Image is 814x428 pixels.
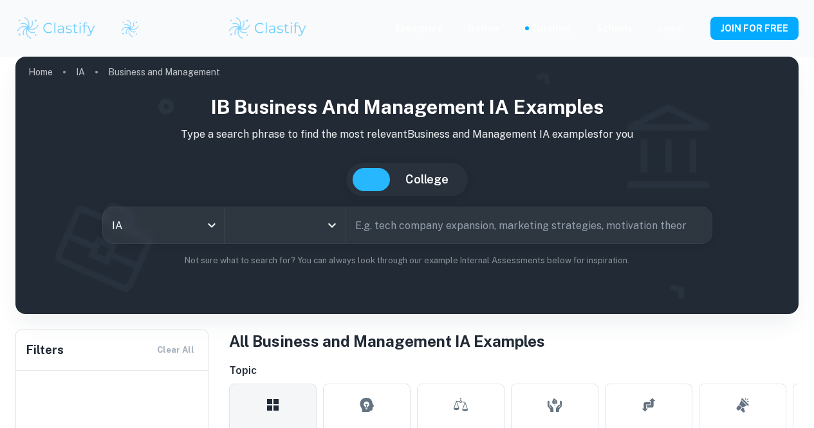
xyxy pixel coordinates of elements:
a: Login [658,21,683,35]
h6: Filters [26,341,64,359]
p: Business and Management [108,65,220,79]
button: College [393,168,461,191]
img: Clastify logo [15,15,97,41]
img: Clastify logo [120,19,140,38]
h6: Topic [229,363,799,378]
a: Home [28,63,53,81]
img: Clastify logo [227,15,309,41]
a: Clastify logo [113,19,140,38]
img: profile cover [15,57,799,314]
p: Review [468,21,499,35]
div: IA [103,207,224,243]
button: JOIN FOR FREE [710,17,799,40]
input: E.g. tech company expansion, marketing strategies, motivation theories... [346,207,687,243]
button: IB [353,168,390,191]
a: Tutoring [532,21,571,35]
p: Exemplars [396,21,443,35]
p: Type a search phrase to find the most relevant Business and Management IA examples for you [26,127,788,142]
h1: IB Business and Management IA examples [26,93,788,122]
a: IA [76,63,85,81]
button: Search [692,220,703,230]
h1: All Business and Management IA Examples [229,330,799,353]
button: Help and Feedback [694,25,700,32]
button: Open [323,216,341,234]
p: Not sure what to search for? You can always look through our example Internal Assessments below f... [26,254,788,267]
a: Schools [597,21,633,35]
